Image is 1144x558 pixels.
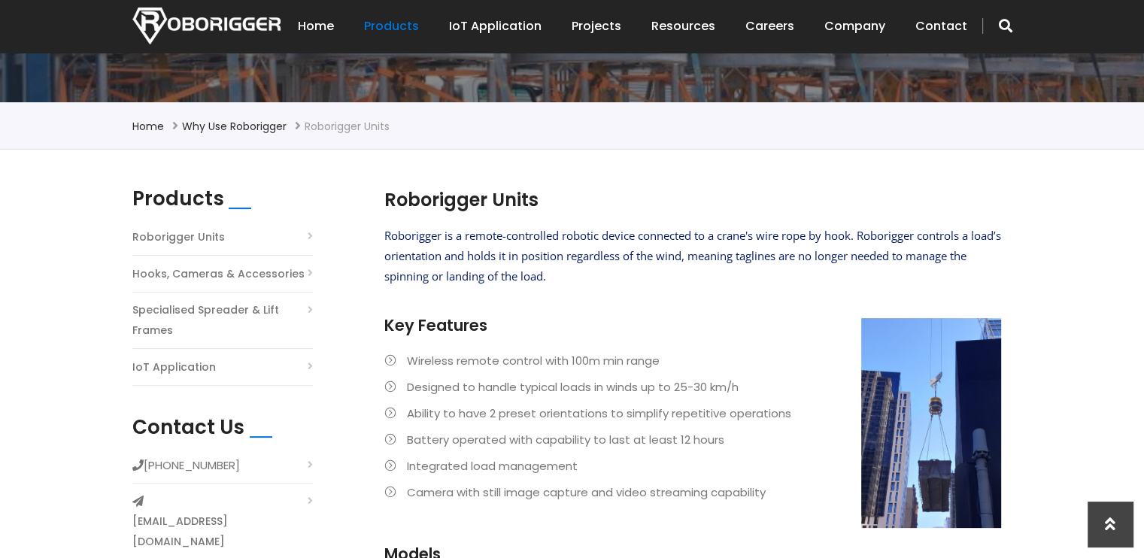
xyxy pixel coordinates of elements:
[132,8,281,44] img: Nortech
[384,314,1001,336] h3: Key Features
[305,117,390,135] li: Roborigger Units
[384,377,1001,397] li: Designed to handle typical loads in winds up to 25-30 km/h
[132,187,224,211] h2: Products
[132,455,313,484] li: [PHONE_NUMBER]
[132,119,164,134] a: Home
[384,429,1001,450] li: Battery operated with capability to last at least 12 hours
[915,3,967,50] a: Contact
[364,3,419,50] a: Products
[132,357,216,378] a: IoT Application
[298,3,334,50] a: Home
[132,264,305,284] a: Hooks, Cameras & Accessories
[132,511,313,552] a: [EMAIL_ADDRESS][DOMAIN_NAME]
[182,119,287,134] a: Why use Roborigger
[449,3,542,50] a: IoT Application
[384,350,1001,371] li: Wireless remote control with 100m min range
[651,3,715,50] a: Resources
[745,3,794,50] a: Careers
[384,187,1001,213] h2: Roborigger Units
[572,3,621,50] a: Projects
[132,300,313,341] a: Specialised Spreader & Lift Frames
[384,228,1001,284] span: Roborigger is a remote-controlled robotic device connected to a crane's wire rope by hook. Robori...
[824,3,885,50] a: Company
[384,403,1001,423] li: Ability to have 2 preset orientations to simplify repetitive operations
[132,416,244,439] h2: Contact Us
[384,456,1001,476] li: Integrated load management
[132,227,225,247] a: Roborigger Units
[384,482,1001,502] li: Camera with still image capture and video streaming capability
